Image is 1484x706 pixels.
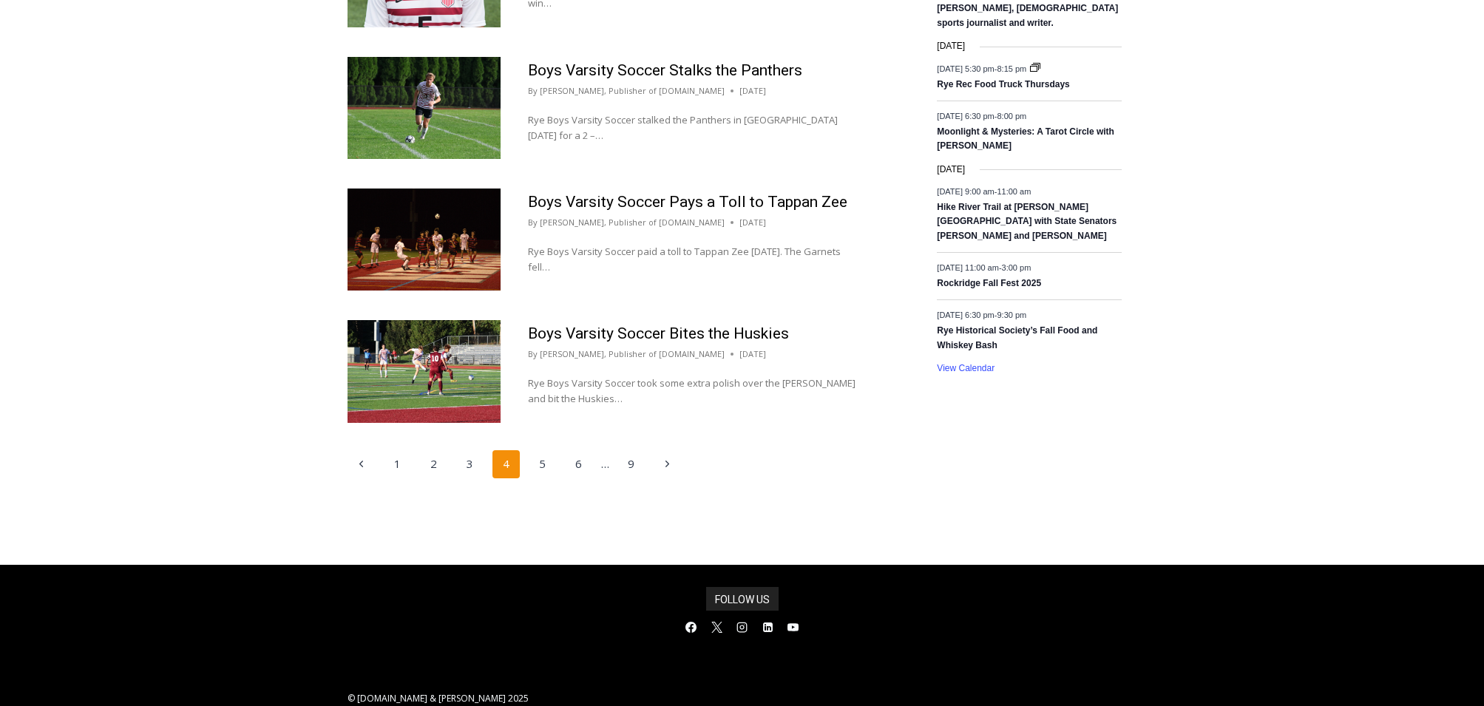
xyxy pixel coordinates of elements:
[492,450,521,478] span: 4
[937,202,1117,242] a: Hike River Trail at [PERSON_NAME][GEOGRAPHIC_DATA] with State Senators [PERSON_NAME] and [PERSON_...
[348,450,884,478] nav: Page navigation
[937,263,999,272] span: [DATE] 11:00 am
[997,64,1026,72] span: 8:15 pm
[540,217,725,228] a: [PERSON_NAME], Publisher of [DOMAIN_NAME]
[937,310,994,319] span: [DATE] 6:30 pm
[528,216,538,229] span: By
[528,112,856,143] p: Rye Boys Varsity Soccer stalked the Panthers in [GEOGRAPHIC_DATA] [DATE] for a 2 –…
[937,325,1097,351] a: Rye Historical Society’s Fall Food and Whiskey Bash
[937,163,965,177] time: [DATE]
[739,216,766,229] time: [DATE]
[705,616,728,638] a: X
[937,126,1114,152] a: Moonlight & Mysteries: A Tarot Circle with [PERSON_NAME]
[384,450,412,478] a: 1
[937,64,1029,72] time: -
[997,187,1031,196] span: 11:00 am
[739,84,766,98] time: [DATE]
[739,347,766,361] time: [DATE]
[937,187,1031,196] time: -
[529,450,557,478] a: 5
[756,616,779,638] a: Linkedin
[540,348,725,359] a: [PERSON_NAME], Publisher of [DOMAIN_NAME]
[680,616,702,638] a: Facebook
[937,310,1026,319] time: -
[937,112,994,121] span: [DATE] 6:30 pm
[782,616,804,638] a: YouTube
[937,187,994,196] span: [DATE] 9:00 am
[528,61,802,79] a: Boys Varsity Soccer Stalks the Panthers
[348,691,731,705] p: © [DOMAIN_NAME] & [PERSON_NAME] 2025
[601,452,609,477] span: …
[1002,263,1031,272] span: 3:00 pm
[937,39,965,53] time: [DATE]
[528,84,538,98] span: By
[997,310,1026,319] span: 9:30 pm
[348,320,501,422] img: (PHOTO: Rye Boys Varsity Soccer's Kieran Traynor strikes the ball from 23 yards out for Rye's sec...
[456,450,484,478] a: 3
[997,112,1026,121] span: 8:00 pm
[731,616,753,638] a: Instagram
[937,363,995,374] a: View Calendar
[937,64,994,72] span: [DATE] 5:30 pm
[617,450,646,478] a: 9
[706,587,779,611] h2: FOLLOW US
[528,244,856,275] p: Rye Boys Varsity Soccer paid a toll to Tappan Zee [DATE]. The Garnets fell…
[528,325,789,342] a: Boys Varsity Soccer Bites the Huskies
[348,57,501,159] img: (PHOTO: Rye Boys Varsity Soccer player #3 Niklas Hofmann scored the winning goal on Thursday when...
[528,193,847,211] a: Boys Varsity Soccer Pays a Toll to Tappan Zee
[937,79,1069,91] a: Rye Rec Food Truck Thursdays
[540,85,725,96] a: [PERSON_NAME], Publisher of [DOMAIN_NAME]
[348,189,501,291] img: Rye Boys Varsity Soccer 2023-09-19 @Tappan Zee
[937,263,1031,272] time: -
[420,450,448,478] a: 2
[937,112,1026,121] time: -
[565,450,593,478] a: 6
[528,376,856,407] p: Rye Boys Varsity Soccer took some extra polish over the [PERSON_NAME] and bit the Huskies…
[528,347,538,361] span: By
[937,278,1041,290] a: Rockridge Fall Fest 2025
